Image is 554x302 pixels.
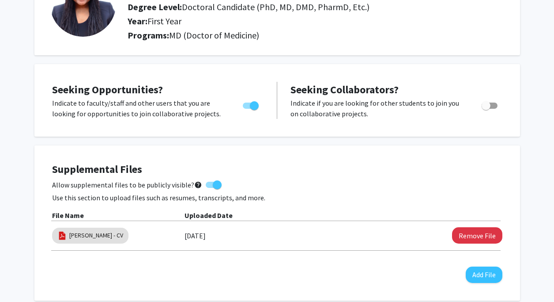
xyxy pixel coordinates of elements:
[69,231,123,240] a: [PERSON_NAME] - CV
[290,83,399,96] span: Seeking Collaborators?
[128,16,437,27] h2: Year:
[182,1,369,12] span: Doctoral Candidate (PhD, MD, DMD, PharmD, Etc.)
[466,267,502,283] button: Add File
[185,228,206,243] label: [DATE]
[57,231,67,241] img: pdf_icon.png
[52,98,226,119] p: Indicate to faculty/staff and other users that you are looking for opportunities to join collabor...
[239,98,264,111] div: Toggle
[478,98,502,111] div: Toggle
[452,227,502,244] button: Remove Chikodi B. Ebo - CV File
[52,163,502,176] h4: Supplemental Files
[128,30,504,41] h2: Programs:
[52,192,502,203] p: Use this section to upload files such as resumes, transcripts, and more.
[194,180,202,190] mat-icon: help
[169,30,259,41] span: MD (Doctor of Medicine)
[128,2,437,12] h2: Degree Level:
[52,180,202,190] span: Allow supplemental files to be publicly visible?
[290,98,465,119] p: Indicate if you are looking for other students to join you on collaborative projects.
[52,211,84,220] b: File Name
[185,211,233,220] b: Uploaded Date
[52,83,163,96] span: Seeking Opportunities?
[147,15,181,27] span: First Year
[7,262,38,295] iframe: Chat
